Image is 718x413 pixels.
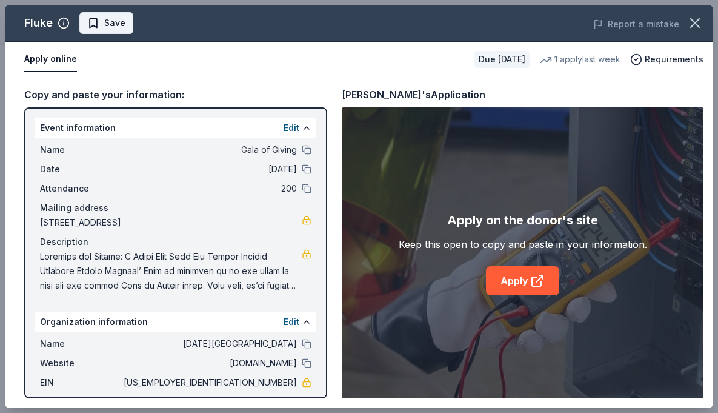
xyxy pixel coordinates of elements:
[79,12,133,34] button: Save
[24,13,53,33] div: Fluke
[40,375,121,390] span: EIN
[35,118,316,138] div: Event information
[121,356,297,371] span: [DOMAIN_NAME]
[40,356,121,371] span: Website
[284,315,299,329] button: Edit
[121,143,297,157] span: Gala of Giving
[40,181,121,196] span: Attendance
[40,395,311,409] div: Mission statement
[399,237,647,252] div: Keep this open to copy and paste in your information.
[540,52,620,67] div: 1 apply last week
[121,181,297,196] span: 200
[342,87,485,102] div: [PERSON_NAME]'s Application
[121,337,297,351] span: [DATE][GEOGRAPHIC_DATA]
[40,162,121,176] span: Date
[447,210,598,230] div: Apply on the donor's site
[593,17,679,32] button: Report a mistake
[40,249,302,293] span: Loremips dol Sitame: C Adipi Elit Sedd Eiu Tempor Incidid Utlabore Etdolo Magnaal’ Enim ad minimv...
[40,235,311,249] div: Description
[121,162,297,176] span: [DATE]
[40,143,121,157] span: Name
[284,121,299,135] button: Edit
[35,312,316,332] div: Organization information
[474,51,530,68] div: Due [DATE]
[24,47,77,72] button: Apply online
[40,201,311,215] div: Mailing address
[486,266,559,295] a: Apply
[121,375,297,390] span: [US_EMPLOYER_IDENTIFICATION_NUMBER]
[40,215,302,230] span: [STREET_ADDRESS]
[40,337,121,351] span: Name
[645,52,703,67] span: Requirements
[104,16,125,30] span: Save
[630,52,703,67] button: Requirements
[24,87,327,102] div: Copy and paste your information:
